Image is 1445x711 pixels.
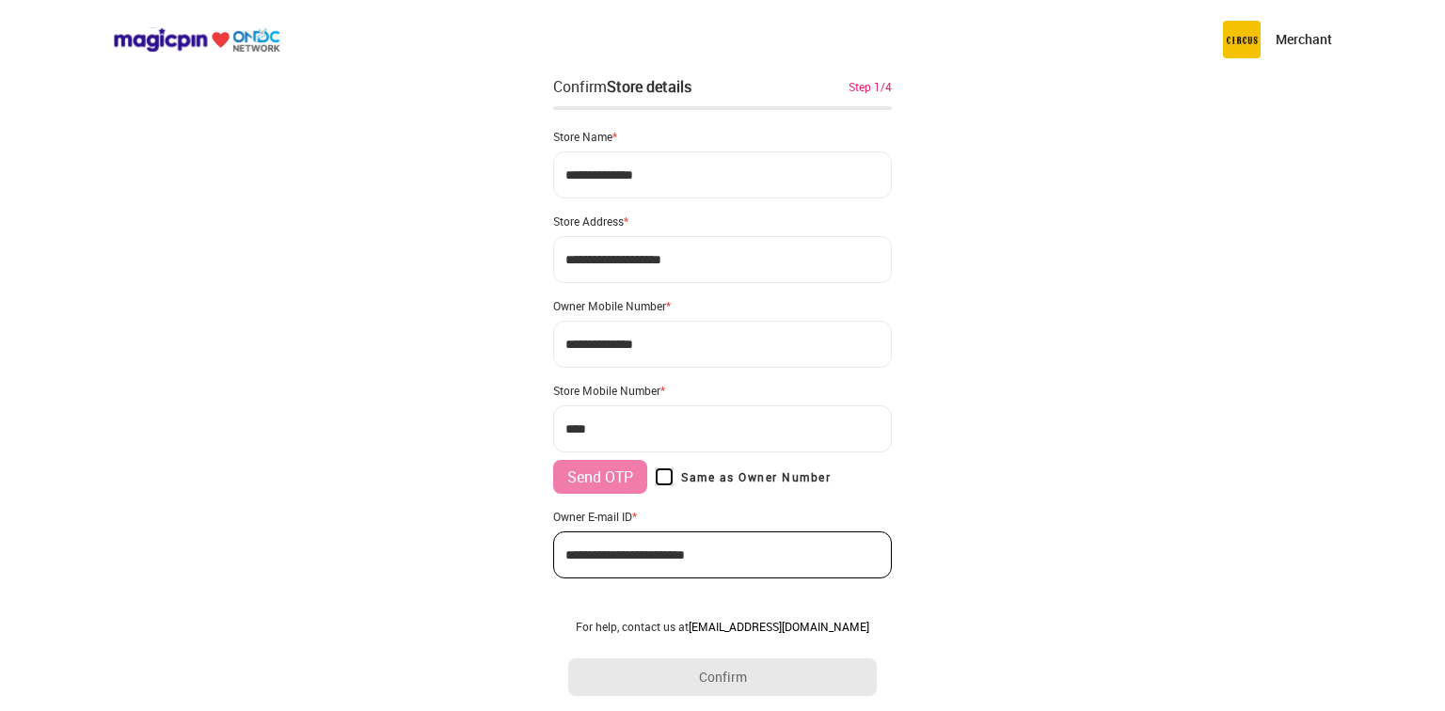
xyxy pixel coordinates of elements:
[553,460,647,494] button: Send OTP
[553,75,691,98] div: Confirm
[553,509,892,524] div: Owner E-mail ID
[689,619,869,634] a: [EMAIL_ADDRESS][DOMAIN_NAME]
[553,298,892,313] div: Owner Mobile Number
[849,78,892,95] div: Step 1/4
[607,76,691,97] div: Store details
[1276,30,1332,49] p: Merchant
[553,383,892,398] div: Store Mobile Number
[1223,21,1261,58] img: circus.b677b59b.png
[553,213,892,229] div: Store Address
[568,619,877,634] div: For help, contact us at
[553,129,892,144] div: Store Name
[113,27,280,53] img: ondc-logo-new-small.8a59708e.svg
[568,658,877,696] button: Confirm
[655,467,674,486] input: Same as Owner Number
[655,467,831,486] label: Same as Owner Number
